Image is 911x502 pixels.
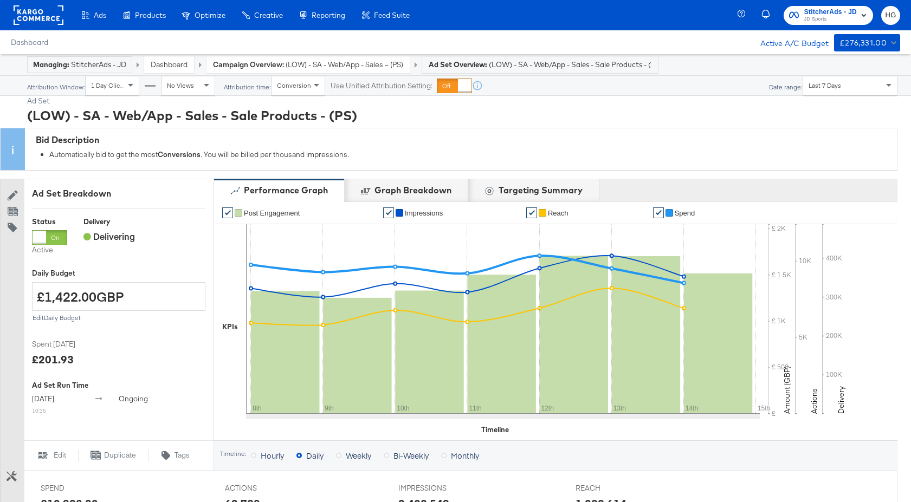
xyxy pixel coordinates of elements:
label: Use Unified Attribution Setting: [331,81,432,91]
strong: Managing: [33,60,69,69]
sub: 10:35 [32,407,46,414]
span: Reach [548,209,568,217]
span: Tags [175,450,190,460]
div: Active A/C Budget [749,34,829,50]
span: 1 Day Clicks [91,81,126,89]
span: Bi-Weekly [393,450,429,461]
div: £276,331.00 [839,36,887,50]
a: Dashboard [151,60,188,69]
div: Bid Description [36,134,891,146]
span: StitcherAds - JD [804,6,857,18]
span: [DATE] [32,394,54,403]
div: Timeline [481,425,509,435]
span: Spend [675,209,695,217]
div: Attribution time: [223,83,271,91]
span: Reporting [312,11,345,19]
a: Dashboard [11,38,48,47]
span: Feed Suite [374,11,410,19]
span: Hourly [261,450,284,461]
div: Ad Set Run Time [32,380,205,390]
label: Daily Budget [32,268,205,278]
button: Duplicate [78,449,148,462]
div: Automatically bid to get the most . You will be billed per thousand impressions. [49,150,891,160]
span: No Views [167,81,194,89]
text: Actions [809,388,819,414]
span: Optimize [195,11,225,19]
span: Edit [54,450,66,460]
span: (LOW) - SA - Web/App - Sales - Sale Products - (PS) [489,60,651,70]
span: Delivering [83,230,135,242]
span: Products [135,11,166,19]
span: Daily [306,450,324,461]
strong: Conversions [158,150,201,160]
div: Ad Set [27,96,897,106]
a: ✔ [383,207,394,218]
a: ✔ [653,207,664,218]
span: Post Engagement [244,209,300,217]
span: Ads [94,11,106,19]
button: £276,331.00 [834,34,900,51]
span: HG [886,9,896,22]
button: Tags [148,449,203,462]
span: IMPRESSIONS [398,483,480,493]
label: Active [32,245,67,255]
div: KPIs [222,322,238,332]
div: Performance Graph [244,184,328,197]
button: StitcherAds - JDJD Sports [784,6,873,25]
div: Attribution Window: [27,83,85,91]
div: Edit Daily Budget [32,314,205,322]
span: Spent [DATE] [32,339,113,349]
span: SPEND [41,483,122,493]
a: ✔ [526,207,537,218]
div: Delivery [83,217,135,227]
span: Impressions [405,209,443,217]
button: Edit [24,449,78,462]
span: ongoing [119,394,148,403]
div: StitcherAds - JD [33,60,126,70]
a: ✔ [222,207,233,218]
div: Ad Set Breakdown [32,187,205,200]
text: Amount (GBP) [782,366,792,414]
span: REACH [576,483,657,493]
span: Conversion [277,81,311,89]
div: (LOW) - SA - Web/App - Sales - Sale Products - (PS) [27,106,897,125]
text: Delivery [836,386,846,414]
div: £201.93 [32,351,74,367]
span: (LOW) - SA - Web/App - Sales - Sale Products - (PS) [286,60,403,70]
strong: Ad Set Overview: [429,60,487,69]
div: Timeline: [219,450,247,458]
span: Last 7 Days [809,81,841,89]
span: Duplicate [104,450,136,460]
div: Date range: [768,83,803,91]
a: Campaign Overview: (LOW) - SA - Web/App - Sales – (PS) [213,60,403,69]
span: Creative [254,11,283,19]
span: Weekly [346,450,371,461]
strong: Campaign Overview: [213,60,284,69]
div: Targeting Summary [499,184,583,197]
span: JD Sports [804,15,857,24]
span: Monthly [451,450,479,461]
div: Graph Breakdown [374,184,451,197]
span: ACTIONS [225,483,306,493]
div: Status [32,217,67,227]
button: HG [881,6,900,25]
